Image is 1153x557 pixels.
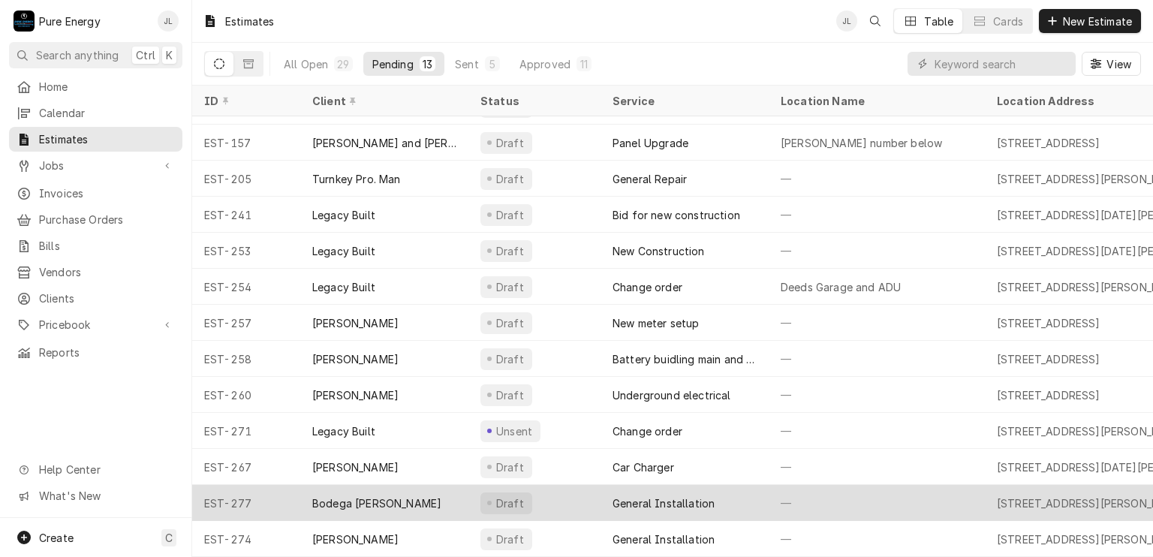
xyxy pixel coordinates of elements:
div: Legacy Built [312,243,375,259]
a: Invoices [9,181,182,206]
div: General Repair [613,171,687,187]
a: Clients [9,286,182,311]
a: Vendors [9,260,182,285]
div: Pending [372,56,414,72]
div: P [14,11,35,32]
button: Search anythingCtrlK [9,42,182,68]
div: Table [924,14,953,29]
span: Jobs [39,158,152,173]
span: Reports [39,345,175,360]
div: General Installation [613,531,715,547]
span: Purchase Orders [39,212,175,227]
div: ID [204,93,285,109]
a: Go to Jobs [9,153,182,178]
div: Draft [494,387,526,403]
div: Draft [494,279,526,295]
span: Home [39,79,175,95]
div: [PERSON_NAME] [312,315,399,331]
div: EST-277 [192,485,300,521]
div: Status [480,93,586,109]
div: Legacy Built [312,207,375,223]
span: Vendors [39,264,175,280]
div: — [769,413,985,449]
div: Sent [455,56,479,72]
div: Service [613,93,754,109]
div: Deeds Garage and ADU [781,279,901,295]
div: — [769,341,985,377]
span: What's New [39,488,173,504]
input: Keyword search [935,52,1068,76]
div: [STREET_ADDRESS] [997,351,1100,367]
div: EST-257 [192,305,300,341]
span: Clients [39,291,175,306]
div: — [769,161,985,197]
span: Calendar [39,105,175,121]
button: View [1082,52,1141,76]
div: Client [312,93,453,109]
span: Bills [39,238,175,254]
div: [STREET_ADDRESS] [997,315,1100,331]
div: Legacy Built [312,279,375,295]
div: New Construction [613,243,705,259]
div: Bid for new construction [613,207,740,223]
a: Purchase Orders [9,207,182,232]
div: Draft [494,243,526,259]
div: — [769,305,985,341]
div: Pure Energy's Avatar [14,11,35,32]
div: EST-260 [192,377,300,413]
span: Create [39,531,74,544]
div: 11 [580,56,589,72]
div: Cards [993,14,1023,29]
div: James Linnenkamp's Avatar [836,11,857,32]
div: James Linnenkamp's Avatar [158,11,179,32]
span: Estimates [39,131,175,147]
div: Draft [494,459,526,475]
div: Draft [494,207,526,223]
div: Car Charger [613,459,674,475]
div: Underground electrical [613,387,731,403]
div: [PERSON_NAME] [312,531,399,547]
span: K [166,47,173,63]
div: 13 [423,56,432,72]
div: EST-271 [192,413,300,449]
div: Draft [494,315,526,331]
span: Invoices [39,185,175,201]
div: New meter setup [613,315,699,331]
span: C [165,530,173,546]
div: EST-254 [192,269,300,305]
div: Battery buidling main and underground [613,351,757,367]
div: [PERSON_NAME] and [PERSON_NAME] (Turnkey) [312,135,456,151]
div: [PERSON_NAME] number below [781,135,942,151]
div: JL [836,11,857,32]
div: [STREET_ADDRESS] [997,135,1100,151]
div: [PERSON_NAME] [312,351,399,367]
div: EST-253 [192,233,300,269]
div: — [769,377,985,413]
div: — [769,485,985,521]
span: Help Center [39,462,173,477]
span: Ctrl [136,47,155,63]
div: EST-258 [192,341,300,377]
a: Go to Pricebook [9,312,182,337]
div: — [769,197,985,233]
button: New Estimate [1039,9,1141,33]
span: Search anything [36,47,119,63]
div: Pure Energy [39,14,101,29]
span: Pricebook [39,317,152,333]
div: Change order [613,423,682,439]
div: EST-241 [192,197,300,233]
div: Turnkey Pro. Man [312,171,401,187]
div: EST-205 [192,161,300,197]
div: JL [158,11,179,32]
a: Go to What's New [9,483,182,508]
a: Go to Help Center [9,457,182,482]
div: 29 [337,56,349,72]
a: Bills [9,233,182,258]
button: Open search [863,9,887,33]
div: Draft [494,171,526,187]
div: Unsent [494,423,534,439]
a: Estimates [9,127,182,152]
div: 5 [488,56,497,72]
div: EST-267 [192,449,300,485]
div: Bodega [PERSON_NAME] [312,495,441,511]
